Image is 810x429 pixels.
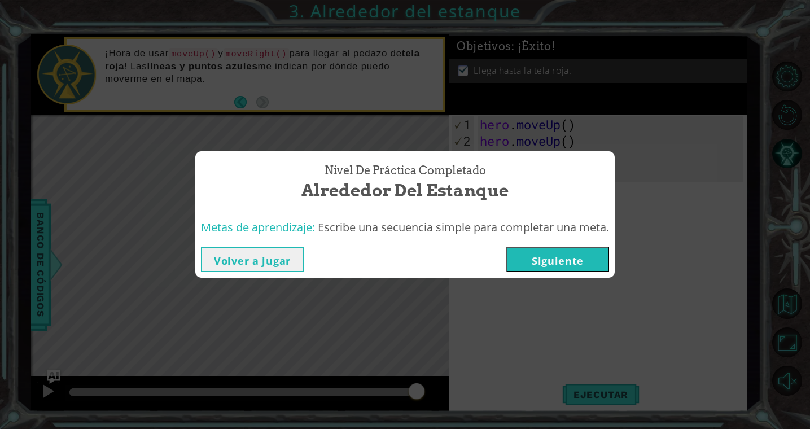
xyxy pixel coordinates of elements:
[325,163,486,179] span: Nivel de práctica Completado
[318,220,609,235] span: Escribe una secuencia simple para completar una meta.
[201,247,304,272] button: Volver a jugar
[201,220,315,235] span: Metas de aprendizaje:
[506,247,609,272] button: Siguiente
[301,178,509,203] span: Alrededor del estanque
